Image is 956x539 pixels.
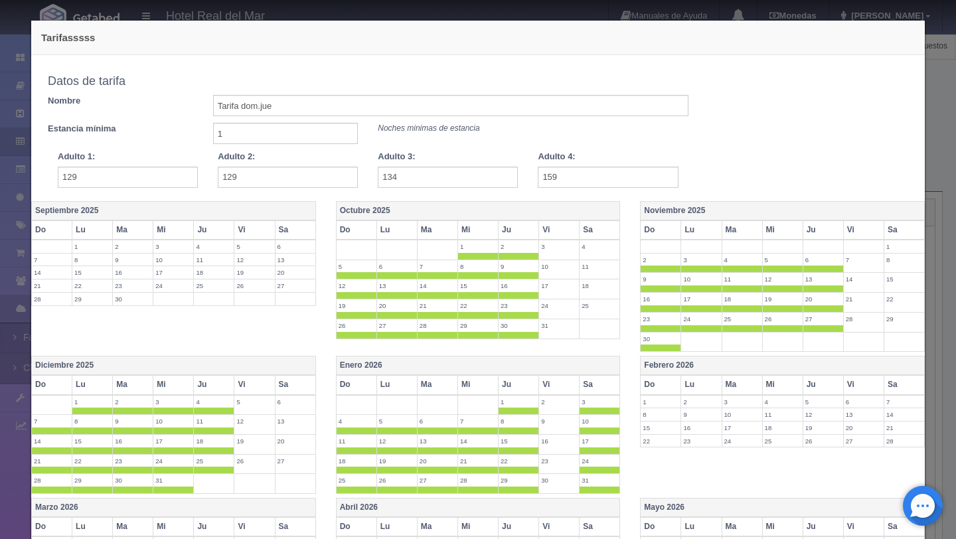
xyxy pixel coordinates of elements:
[234,517,275,536] th: Vi
[32,435,72,447] label: 14
[844,273,884,285] label: 14
[32,375,72,394] th: Do
[337,279,376,292] label: 12
[377,415,417,427] label: 5
[194,266,234,279] label: 18
[580,517,620,536] th: Sa
[580,375,620,394] th: Sa
[194,517,234,536] th: Ju
[458,415,498,427] label: 7
[418,435,457,447] label: 13
[641,333,680,345] label: 30
[378,123,479,133] i: Noches minimas de estancia
[113,375,153,394] th: Ma
[580,396,619,408] label: 3
[499,319,538,332] label: 30
[418,260,457,273] label: 7
[580,415,619,427] label: 10
[722,293,762,305] label: 18
[722,422,762,434] label: 17
[722,220,762,240] th: Ma
[458,260,498,273] label: 8
[336,517,376,536] th: Do
[32,356,316,376] th: Diciembre 2025
[681,293,721,305] label: 17
[377,299,417,312] label: 20
[641,293,680,305] label: 16
[722,517,762,536] th: Ma
[681,273,721,285] label: 10
[113,474,153,487] label: 30
[539,299,579,312] label: 24
[377,279,417,292] label: 13
[722,435,762,447] label: 24
[458,455,498,467] label: 21
[681,396,721,408] label: 2
[844,408,884,421] label: 13
[113,517,153,536] th: Ma
[234,415,274,427] label: 12
[194,435,234,447] label: 18
[499,455,538,467] label: 22
[803,313,843,325] label: 27
[113,396,153,408] label: 2
[234,455,274,467] label: 26
[641,313,680,325] label: 23
[722,408,762,421] label: 10
[499,396,538,408] label: 1
[276,396,315,408] label: 6
[153,375,194,394] th: Mi
[336,201,620,220] th: Octubre 2025
[457,517,498,536] th: Mi
[153,396,193,408] label: 3
[884,408,924,421] label: 14
[38,123,203,135] label: Estancia mínima
[458,240,498,253] label: 1
[763,396,803,408] label: 4
[337,260,376,273] label: 5
[337,415,376,427] label: 4
[641,422,680,434] label: 15
[234,254,274,266] label: 12
[641,254,680,266] label: 2
[72,396,112,408] label: 1
[32,499,316,518] th: Marzo 2026
[336,499,620,518] th: Abril 2026
[763,273,803,285] label: 12
[844,254,884,266] label: 7
[722,396,762,408] label: 3
[539,396,579,408] label: 2
[336,356,620,376] th: Enero 2026
[803,220,843,240] th: Ju
[337,319,376,332] label: 26
[722,375,762,394] th: Ma
[32,293,72,305] label: 28
[763,313,803,325] label: 26
[32,266,72,279] label: 14
[843,220,884,240] th: Vi
[580,220,620,240] th: Sa
[72,220,113,240] th: Lu
[418,415,457,427] label: 6
[337,474,376,487] label: 25
[276,435,315,447] label: 20
[194,240,234,253] label: 4
[113,254,153,266] label: 9
[377,435,417,447] label: 12
[376,517,417,536] th: Lu
[722,273,762,285] label: 11
[884,240,924,253] label: 1
[72,375,113,394] th: Lu
[722,313,762,325] label: 25
[153,279,193,292] label: 24
[418,299,457,312] label: 21
[458,319,498,332] label: 29
[336,220,376,240] th: Do
[539,319,579,332] label: 31
[276,455,315,467] label: 27
[844,435,884,447] label: 27
[418,279,457,292] label: 14
[580,435,619,447] label: 17
[153,415,193,427] label: 10
[194,254,234,266] label: 11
